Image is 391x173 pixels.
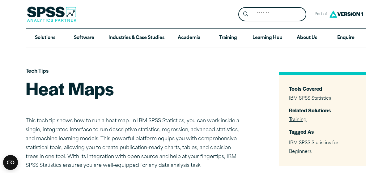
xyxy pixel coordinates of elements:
[26,117,242,170] p: This tech tip shows how to run a heat map. In IBM SPSS Statistics, you can work inside a single, ...
[104,29,169,47] a: Industries & Case Studies
[328,8,365,20] img: Version1 Logo
[26,67,242,76] p: Tech Tips
[289,118,307,122] a: Training
[326,29,365,47] a: Enquire
[289,141,338,154] span: IBM SPSS Statistics for Beginners
[26,76,242,100] h1: Heat Maps
[208,29,247,47] a: Training
[26,29,366,47] nav: Desktop version of site main menu
[65,29,104,47] a: Software
[240,9,251,20] button: Search magnifying glass icon
[3,155,18,170] button: Open CMP widget
[27,6,76,22] img: SPSS Analytics Partner
[26,29,65,47] a: Solutions
[248,29,287,47] a: Learning Hub
[287,29,326,47] a: About Us
[289,85,356,92] h3: Tools Covered
[311,10,328,19] span: Part of
[238,7,306,22] form: Site Header Search Form
[289,128,356,135] h3: Tagged As
[169,29,208,47] a: Academia
[289,107,356,114] h3: Related Solutions
[289,96,331,101] a: IBM SPSS Statistics
[243,11,248,17] svg: Search magnifying glass icon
